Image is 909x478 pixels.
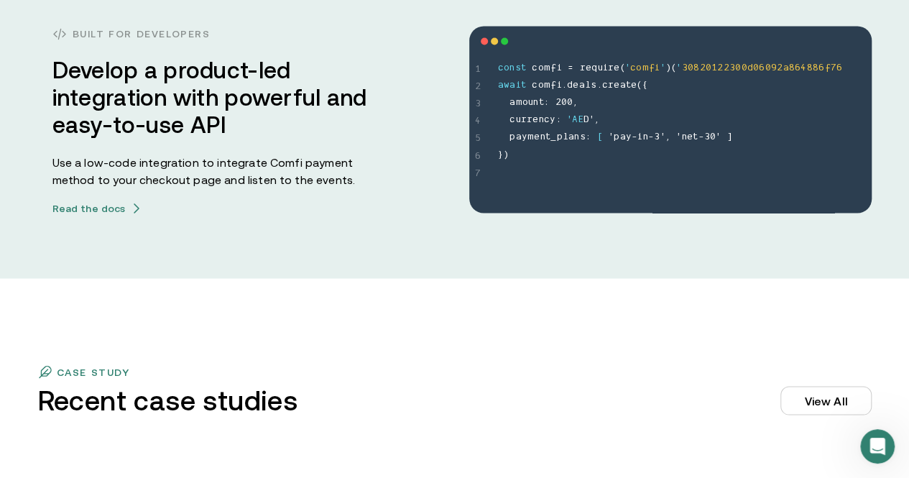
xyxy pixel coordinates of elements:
[532,60,537,78] span: c
[860,429,895,464] iframe: Intercom live chat
[533,95,538,112] span: n
[698,129,703,147] span: -
[836,60,842,78] span: 6
[527,112,532,129] span: r
[579,60,585,78] span: r
[706,60,711,78] span: 0
[824,60,830,78] span: f
[544,95,549,112] span: :
[795,60,800,78] span: 6
[594,112,599,129] span: ,
[631,78,637,95] span: e
[614,60,619,78] span: e
[528,95,533,112] span: u
[538,112,543,129] span: n
[522,95,528,112] span: o
[602,78,608,95] span: c
[643,129,648,147] span: n
[608,78,614,95] span: r
[660,60,665,78] span: '
[649,60,655,78] span: f
[550,60,556,78] span: f
[573,78,578,95] span: e
[521,60,526,78] span: t
[813,60,818,78] span: 8
[515,60,520,78] span: s
[735,60,741,78] span: 0
[586,60,591,78] span: e
[545,129,550,147] span: t
[609,129,614,147] span: '
[614,129,619,147] span: p
[741,60,747,78] span: 0
[676,129,681,147] span: '
[509,78,515,95] span: a
[504,78,509,95] span: w
[591,60,597,78] span: q
[498,78,504,95] span: a
[555,112,560,129] span: :
[475,148,481,165] span: 6
[597,60,602,78] span: u
[583,112,589,129] span: D
[534,129,540,147] span: e
[550,112,555,129] span: y
[818,60,824,78] span: 6
[636,60,642,78] span: o
[693,129,698,147] span: t
[642,60,649,78] span: m
[578,78,584,95] span: a
[687,129,693,147] span: e
[671,60,676,78] span: (
[475,96,481,114] span: 3
[771,60,777,78] span: 9
[537,60,543,78] span: o
[717,60,723,78] span: 2
[52,57,369,139] h3: Develop a product-led integration with powerful and easy-to-use API
[603,60,608,78] span: i
[567,95,573,112] span: 0
[544,78,550,95] span: m
[556,78,561,95] span: i
[710,129,716,147] span: 0
[515,78,520,95] span: i
[699,60,705,78] span: 2
[38,385,298,415] h3: Recent case studies
[52,27,67,41] img: code
[568,60,573,78] span: =
[475,62,481,79] span: 1
[550,78,556,95] span: f
[614,78,619,95] span: e
[688,60,693,78] span: 0
[38,364,52,379] img: flag
[556,60,561,78] span: i
[131,202,142,214] img: arrow icons
[574,129,579,147] span: n
[521,78,526,95] span: t
[475,165,481,183] span: 7
[515,95,522,112] span: m
[682,129,687,147] span: n
[550,129,556,147] span: _
[800,60,806,78] span: 4
[619,78,625,95] span: a
[626,78,631,95] span: t
[52,153,369,188] p: Use a low-code integration to integrate Comfi payment method to your checkout page and listen to ...
[532,78,537,95] span: c
[509,112,515,129] span: c
[759,60,765,78] span: 6
[806,60,812,78] span: 8
[568,129,574,147] span: a
[515,129,521,147] span: a
[591,78,596,95] span: s
[52,202,143,213] button: Read the docsarrow icons
[586,129,591,147] span: :
[777,60,783,78] span: 2
[537,78,543,95] span: o
[544,60,550,78] span: m
[504,60,509,78] span: o
[619,60,624,78] span: (
[561,95,567,112] span: 0
[632,129,637,147] span: -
